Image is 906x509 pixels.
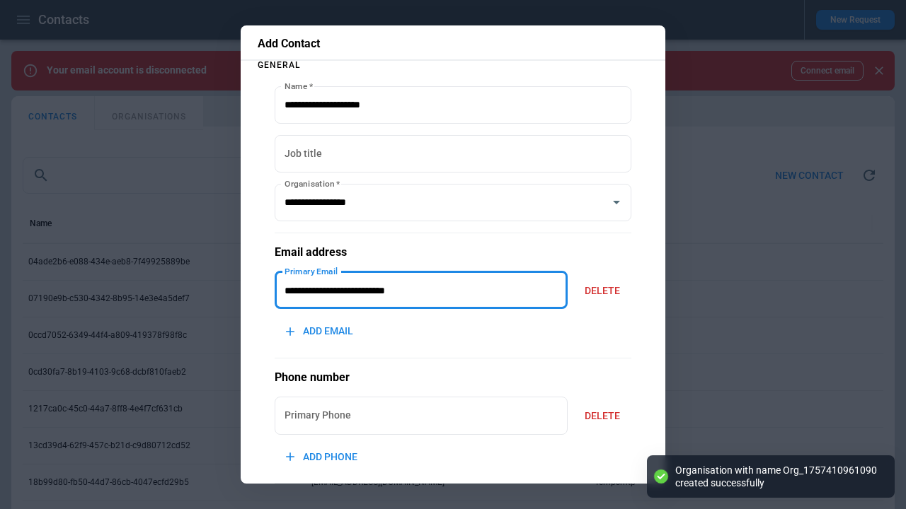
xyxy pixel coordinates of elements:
[607,192,626,212] button: Open
[275,316,365,346] button: ADD EMAIL
[258,61,648,69] p: General
[258,37,648,51] p: Add Contact
[275,442,369,472] button: ADD PHONE
[573,276,631,306] button: DELETE
[275,370,631,385] h5: Phone number
[675,464,881,489] div: Organisation with name Org_1757410961090 created successfully
[285,265,338,277] label: Primary Email
[275,245,631,260] h5: Email address
[275,483,631,505] p: Notes
[285,177,340,189] label: Organisation
[285,80,313,92] label: Name
[573,401,631,431] button: DELETE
